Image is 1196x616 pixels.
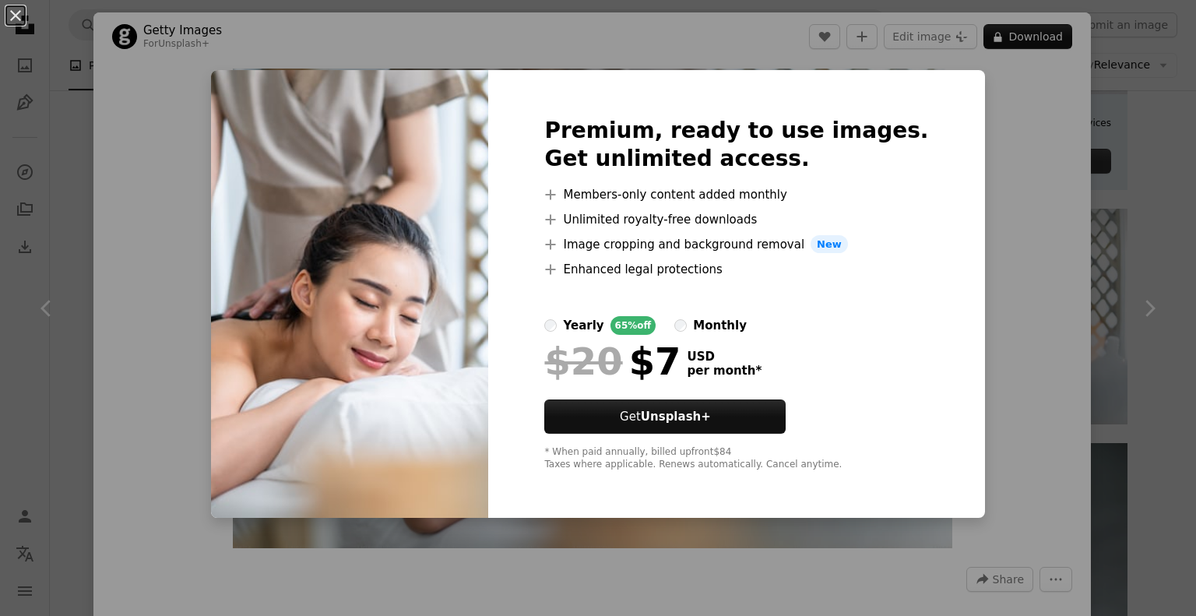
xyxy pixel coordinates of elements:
span: $20 [544,341,622,382]
li: Image cropping and background removal [544,235,928,254]
span: New [811,235,848,254]
div: monthly [693,316,747,335]
span: per month * [687,364,762,378]
input: yearly65%off [544,319,557,332]
li: Enhanced legal protections [544,260,928,279]
div: $7 [544,341,681,382]
img: premium_photo-1664910585185-4af29f6e6672 [211,70,488,519]
button: GetUnsplash+ [544,400,786,434]
div: * When paid annually, billed upfront $84 Taxes where applicable. Renews automatically. Cancel any... [544,446,928,471]
strong: Unsplash+ [641,410,711,424]
div: yearly [563,316,603,335]
h2: Premium, ready to use images. Get unlimited access. [544,117,928,173]
li: Members-only content added monthly [544,185,928,204]
div: 65% off [610,316,656,335]
input: monthly [674,319,687,332]
span: USD [687,350,762,364]
li: Unlimited royalty-free downloads [544,210,928,229]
